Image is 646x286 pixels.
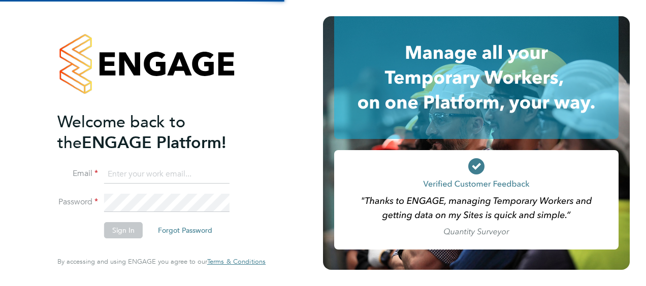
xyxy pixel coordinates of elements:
h2: ENGAGE Platform! [57,112,255,153]
label: Email [57,168,98,179]
span: By accessing and using ENGAGE you agree to our [57,257,266,266]
input: Enter your work email... [104,165,230,184]
label: Password [57,197,98,207]
button: Forgot Password [150,222,220,238]
span: Welcome back to the [57,112,185,153]
button: Sign In [104,222,143,238]
span: Terms & Conditions [207,257,266,266]
a: Terms & Conditions [207,258,266,266]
